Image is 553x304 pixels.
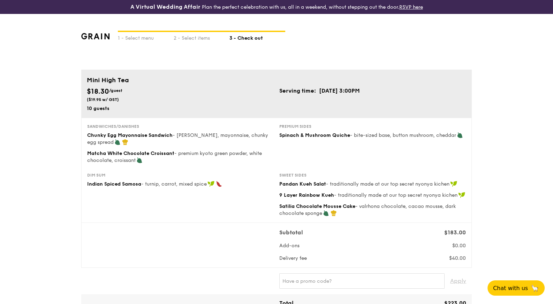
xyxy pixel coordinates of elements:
[452,243,466,249] span: $0.00
[457,132,463,138] img: icon-vegetarian.fe4039eb.svg
[174,32,229,42] div: 2 - Select items
[323,210,329,216] img: icon-vegetarian.fe4039eb.svg
[87,105,274,112] div: 10 guests
[279,86,319,95] td: Serving time:
[334,192,457,198] span: - traditionally made at our top secret nyonya kichen
[87,150,174,156] span: Matcha White Chocolate Croissant
[279,243,300,249] span: Add-ons
[279,203,456,216] span: - valrhona chocolate, cacao mousse, dark chocolate sponge
[450,181,457,187] img: icon-vegan.f8ff3823.svg
[207,181,214,187] img: icon-vegan.f8ff3823.svg
[87,75,466,85] div: Mini High Tea
[531,284,539,292] span: 🦙
[279,273,445,289] input: Have a promo code?
[279,132,350,138] span: Spinach & Mushroom Quiche
[109,88,122,93] span: /guest
[87,87,109,96] span: $18.30
[487,280,545,296] button: Chat with us🦙
[87,172,274,178] div: Dim sum
[279,124,466,129] div: Premium sides
[331,210,337,216] img: icon-chef-hat.a58ddaea.svg
[279,203,355,209] span: Satilia Chocolate Mousse Cake
[216,181,222,187] img: icon-spicy.37a8142b.svg
[279,181,326,187] span: Pandan Kueh Salat
[326,181,449,187] span: - traditionally made at our top secret nyonya kichen
[229,32,285,42] div: 3 - Check out
[87,132,268,145] span: - [PERSON_NAME], mayonnaise, chunky egg spread
[279,255,307,261] span: Delivery fee
[114,139,121,145] img: icon-vegetarian.fe4039eb.svg
[399,4,423,10] a: RSVP here
[319,86,360,95] td: [DATE] 3:00PM
[279,229,303,236] span: Subtotal
[87,132,173,138] span: Chunky Egg Mayonnaise Sandwich
[87,124,274,129] div: Sandwiches/Danishes
[141,181,207,187] span: - turnip, carrot, mixed spice
[130,3,200,11] h4: A Virtual Wedding Affair
[87,97,119,102] span: ($19.95 w/ GST)
[122,139,128,145] img: icon-chef-hat.a58ddaea.svg
[87,181,141,187] span: Indian Spiced Samosa
[493,285,528,291] span: Chat with us
[449,255,466,261] span: $40.00
[279,172,466,178] div: Sweet sides
[87,150,262,163] span: - premium kyoto green powder, white chocolate, croissant
[350,132,456,138] span: - bite-sized base, button mushroom, cheddar
[458,192,465,198] img: icon-vegan.f8ff3823.svg
[118,32,174,42] div: 1 - Select menu
[450,273,466,289] span: Apply
[136,157,143,163] img: icon-vegetarian.fe4039eb.svg
[92,3,461,11] div: Plan the perfect celebration with us, all in a weekend, without stepping out the door.
[81,33,109,39] img: grain-logotype.1cdc1e11.png
[279,192,334,198] span: 9 Layer Rainbow Kueh
[444,229,466,236] span: $183.00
